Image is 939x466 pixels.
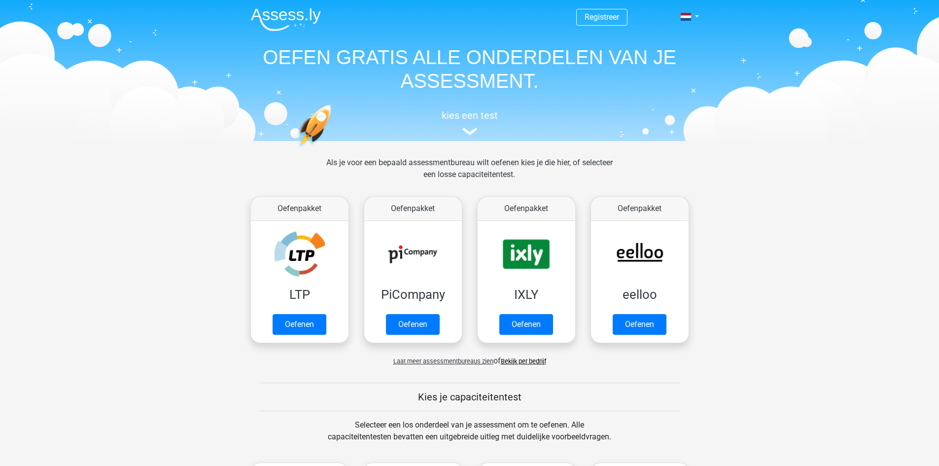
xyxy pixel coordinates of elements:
[259,391,680,403] h5: Kies je capaciteitentest
[585,12,619,22] a: Registreer
[499,314,553,335] a: Oefenen
[297,105,370,194] img: oefenen
[243,45,696,93] h1: OEFEN GRATIS ALLE ONDERDELEN VAN JE ASSESSMENT.
[318,419,621,455] div: Selecteer een los onderdeel van je assessment om te oefenen. Alle capaciteitentesten bevatten een...
[393,358,493,365] span: Laat meer assessmentbureaus zien
[243,109,696,121] h5: kies een test
[386,314,440,335] a: Oefenen
[243,109,696,136] a: kies een test
[243,347,696,367] div: of
[613,314,666,335] a: Oefenen
[462,128,477,135] img: assessment
[318,157,621,192] div: Als je voor een bepaald assessmentbureau wilt oefenen kies je die hier, of selecteer een losse ca...
[251,8,321,31] img: Assessly
[501,358,546,365] a: Bekijk per bedrijf
[273,314,326,335] a: Oefenen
